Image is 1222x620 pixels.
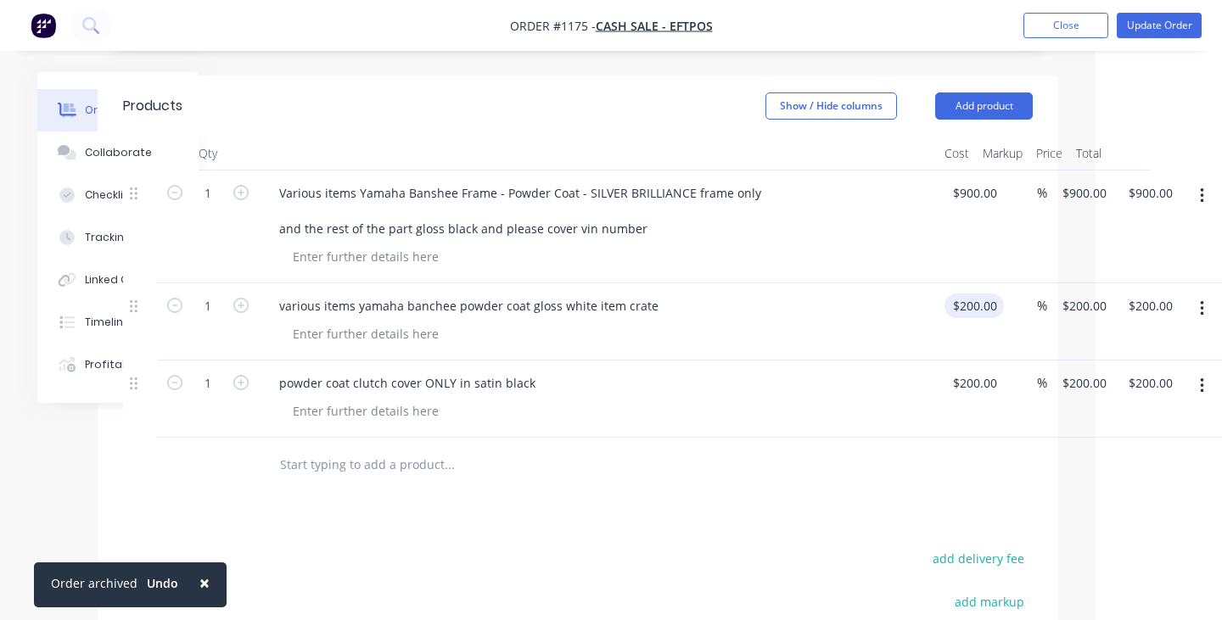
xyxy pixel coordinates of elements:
button: Tracking [37,216,199,259]
div: Checklists 0/0 [85,187,160,203]
button: Close [182,562,227,603]
div: Profitability [85,357,149,372]
div: Cost [938,137,976,170]
div: Order details [85,103,157,118]
span: Order #1175 - [510,18,596,34]
div: Products [123,96,182,116]
div: Order archived [51,574,137,592]
button: Profitability [37,344,199,386]
button: Timeline [37,301,199,344]
button: Undo [137,571,188,596]
div: Price [1029,137,1069,170]
button: add delivery fee [923,547,1033,570]
a: Cash Sale - EFTPOS [596,18,713,34]
button: Update Order [1117,13,1202,38]
button: add markup [945,590,1033,613]
div: powder coat clutch cover ONLY in satin black [266,371,549,395]
button: Order details [37,89,199,131]
span: × [199,571,210,595]
div: various items yamaha banchee powder coat gloss white item crate [266,293,672,318]
div: Collaborate [85,145,152,160]
div: Timeline [85,315,130,330]
button: Show / Hide columns [765,92,897,120]
div: Linked Orders [85,272,158,288]
div: Tracking [85,230,132,245]
button: Add product [935,92,1033,120]
span: % [1037,183,1047,203]
button: Checklists 0/0 [37,174,199,216]
span: % [1037,373,1047,393]
span: % [1037,296,1047,316]
button: Linked Orders [37,259,199,301]
input: Start typing to add a product... [279,448,619,482]
div: Total [1069,137,1108,170]
button: Close [1023,13,1108,38]
div: Various items Yamaha Banshee Frame - Powder Coat - SILVER BRILLIANCE frame only and the rest of t... [266,181,778,241]
img: Factory [31,13,56,38]
button: Collaborate [37,131,199,174]
div: Markup [976,137,1029,170]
